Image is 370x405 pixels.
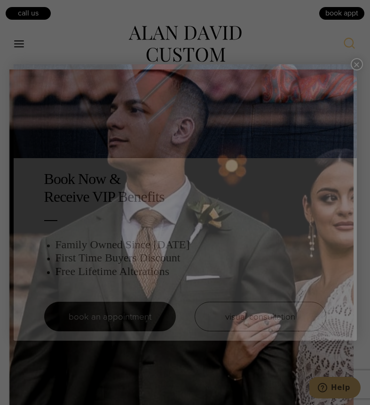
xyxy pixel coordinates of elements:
[195,302,326,331] a: visual consultation
[22,7,41,15] span: Help
[44,302,176,331] a: book an appointment
[55,265,326,278] h3: Free Lifetime Alterations
[55,251,326,265] h3: First Time Buyers Discount
[351,58,363,70] button: Close
[55,238,326,252] h3: Family Owned Since [DATE]
[44,170,326,206] h2: Book Now & Receive VIP Benefits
